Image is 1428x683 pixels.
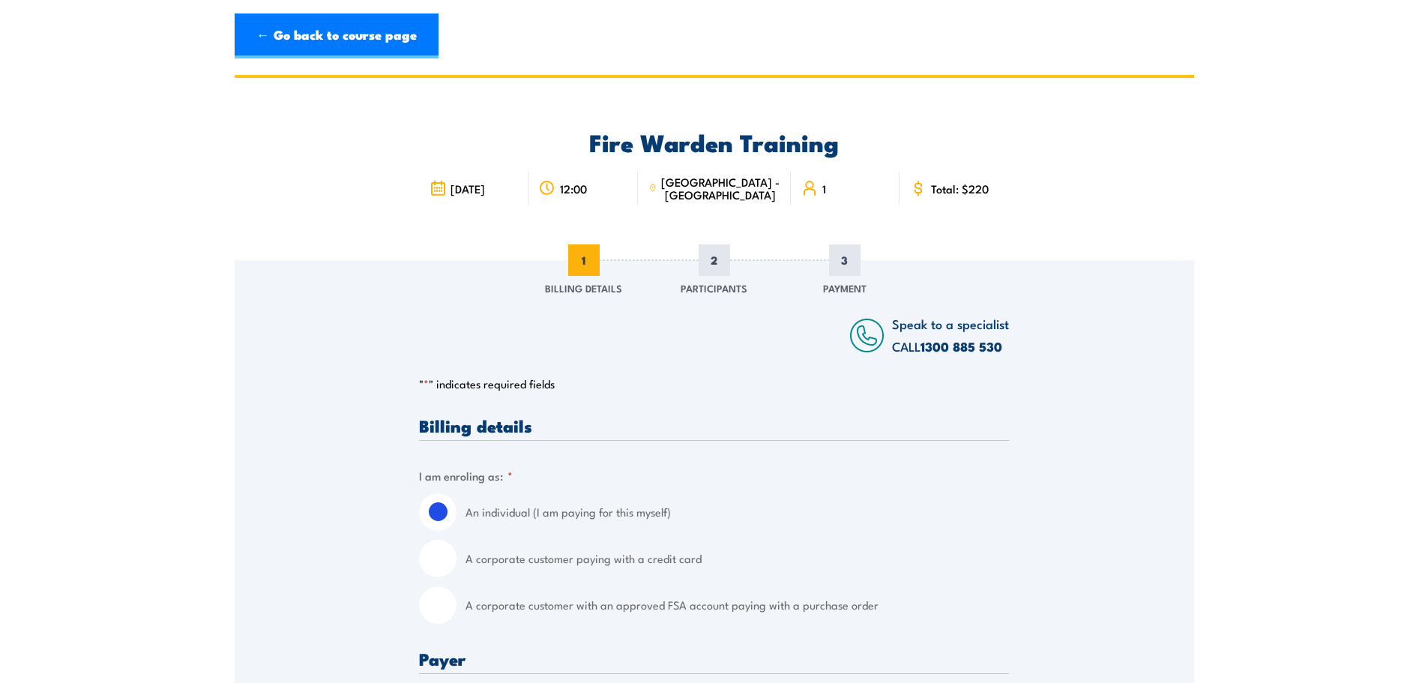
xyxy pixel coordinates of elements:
a: ← Go back to course page [235,13,439,58]
label: A corporate customer with an approved FSA account paying with a purchase order [466,586,1009,624]
span: [GEOGRAPHIC_DATA] - [GEOGRAPHIC_DATA] [661,175,780,201]
legend: I am enroling as: [419,467,513,484]
h3: Payer [419,650,1009,667]
p: " " indicates required fields [419,376,1009,391]
span: Billing Details [545,280,622,295]
span: Payment [823,280,867,295]
span: [DATE] [451,182,485,195]
h2: Fire Warden Training [419,131,1009,152]
a: 1300 885 530 [921,337,1002,356]
label: An individual (I am paying for this myself) [466,493,1009,531]
span: Total: $220 [931,182,989,195]
span: Participants [681,280,747,295]
span: 1 [568,244,600,276]
label: A corporate customer paying with a credit card [466,540,1009,577]
span: Speak to a specialist CALL [892,314,1009,355]
span: 3 [829,244,861,276]
span: 2 [699,244,730,276]
h3: Billing details [419,417,1009,434]
span: 12:00 [560,182,587,195]
span: 1 [822,182,826,195]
